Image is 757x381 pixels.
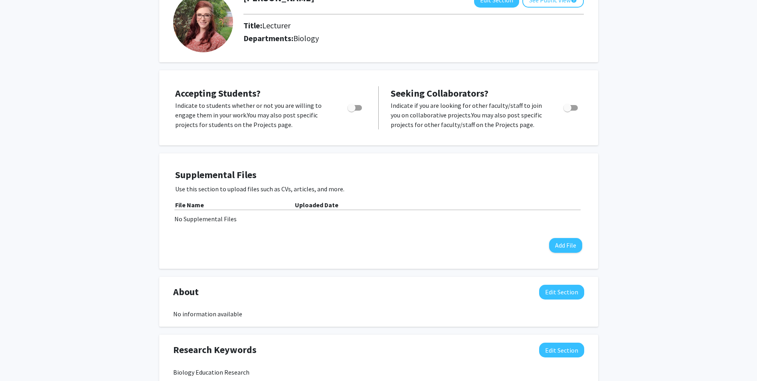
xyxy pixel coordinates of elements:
[560,101,582,113] div: Toggle
[391,101,548,129] p: Indicate if you are looking for other faculty/staff to join you on collaborative projects. You ma...
[173,343,257,357] span: Research Keywords
[175,101,332,129] p: Indicate to students whether or not you are willing to engage them in your work. You may also pos...
[173,367,584,377] div: Biology Education Research
[173,285,199,299] span: About
[237,34,590,43] h2: Departments:
[344,101,366,113] div: Toggle
[174,214,583,224] div: No Supplemental Files
[173,309,584,319] div: No information available
[243,21,291,30] h2: Title:
[539,343,584,357] button: Edit Research Keywords
[175,201,204,209] b: File Name
[175,169,582,181] h4: Supplemental Files
[293,33,319,43] span: Biology
[549,238,582,253] button: Add File
[391,87,488,99] span: Seeking Collaborators?
[175,87,261,99] span: Accepting Students?
[262,20,291,30] span: Lecturer
[6,345,34,375] iframe: Chat
[539,285,584,300] button: Edit About
[175,184,582,194] p: Use this section to upload files such as CVs, articles, and more.
[295,201,338,209] b: Uploaded Date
